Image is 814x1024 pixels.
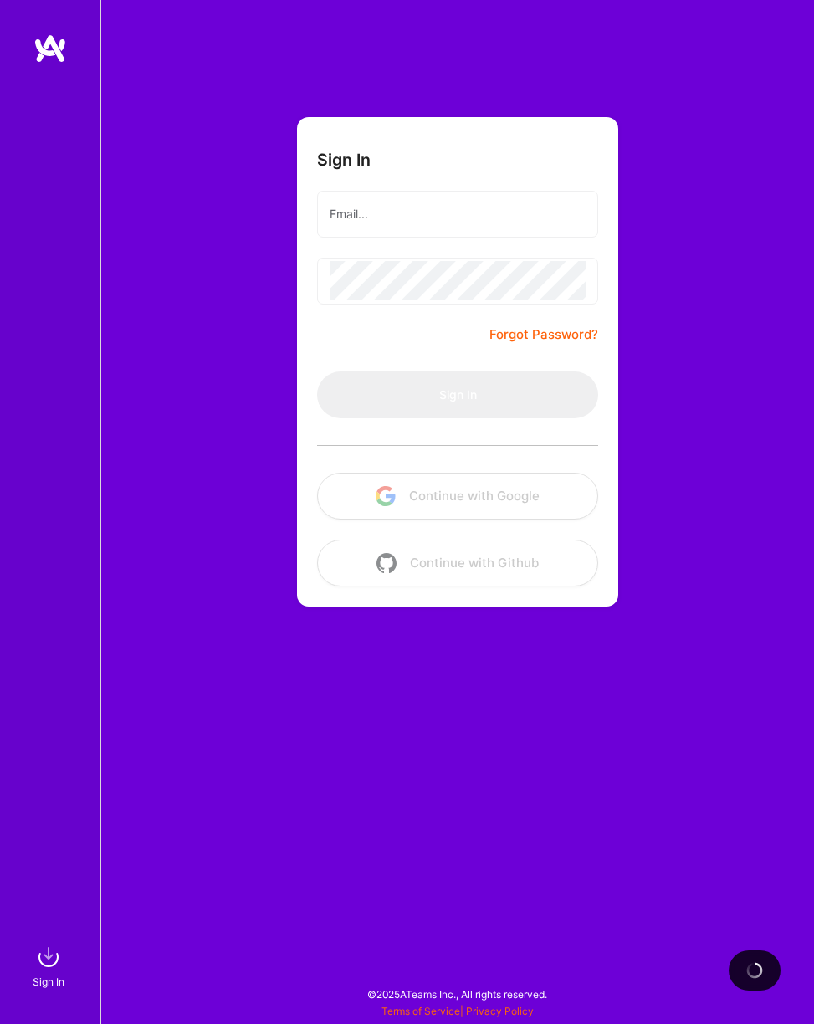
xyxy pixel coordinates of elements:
span: | [381,1005,534,1017]
h3: Sign In [317,151,371,171]
img: icon [376,553,397,573]
img: logo [33,33,67,64]
img: icon [376,486,396,506]
button: Sign In [317,371,598,418]
img: sign in [32,940,65,974]
input: Email... [330,194,586,234]
a: Forgot Password? [489,325,598,345]
img: loading [743,959,766,982]
div: Sign In [33,974,64,991]
a: Terms of Service [381,1005,460,1017]
button: Continue with Github [317,540,598,586]
div: © 2025 ATeams Inc., All rights reserved. [100,974,814,1016]
a: Privacy Policy [466,1005,534,1017]
button: Continue with Google [317,473,598,520]
a: sign inSign In [35,940,65,991]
